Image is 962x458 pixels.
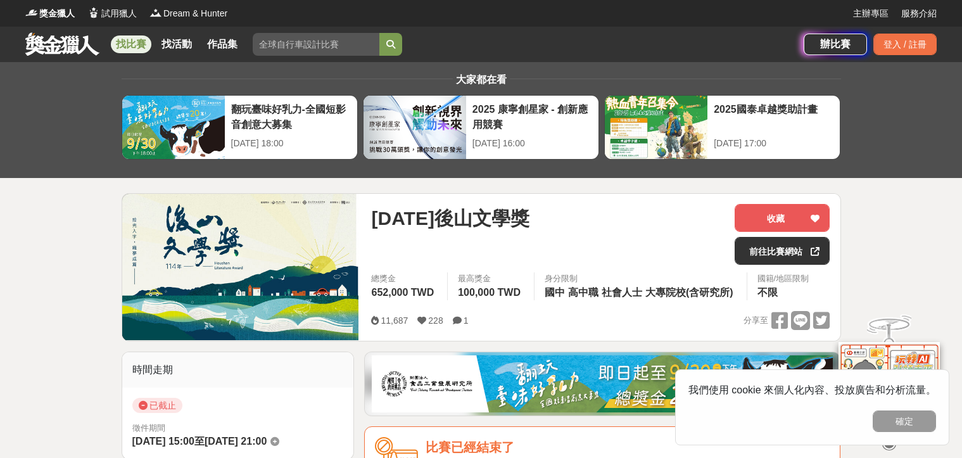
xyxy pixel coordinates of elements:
a: Logo獎金獵人 [25,7,75,20]
div: [DATE] 17:00 [714,137,833,150]
span: [DATE] 15:00 [132,436,194,447]
a: 翻玩臺味好乳力-全國短影音創意大募集[DATE] 18:00 [122,95,358,160]
span: 總獎金 [371,272,437,285]
span: 徵件期間 [132,423,165,433]
span: Dream & Hunter [163,7,227,20]
a: 前往比賽網站 [735,237,830,265]
span: 國中 [545,287,565,298]
a: 2025國泰卓越獎助計畫[DATE] 17:00 [604,95,840,160]
span: 1 [464,315,469,326]
button: 確定 [873,410,936,432]
a: 找比賽 [111,35,151,53]
a: 2025 康寧創星家 - 創新應用競賽[DATE] 16:00 [363,95,599,160]
span: 社會人士 [602,287,642,298]
a: Logo試用獵人 [87,7,137,20]
span: 大家都在看 [453,74,510,85]
div: 2025國泰卓越獎助計畫 [714,102,833,130]
span: [DATE] 21:00 [205,436,267,447]
div: 登入 / 註冊 [873,34,937,55]
img: d2146d9a-e6f6-4337-9592-8cefde37ba6b.png [839,339,940,423]
img: Logo [87,6,100,19]
span: 至 [194,436,205,447]
span: 228 [428,315,443,326]
a: 找活動 [156,35,197,53]
span: 獎金獵人 [39,7,75,20]
a: LogoDream & Hunter [149,7,227,20]
span: 最高獎金 [458,272,524,285]
img: Logo [149,6,162,19]
div: 身分限制 [545,272,737,285]
span: 100,000 TWD [458,287,521,298]
span: 試用獵人 [101,7,137,20]
a: 服務介紹 [901,7,937,20]
span: 652,000 TWD [371,287,434,298]
div: 比賽已經結束了 [426,437,830,458]
button: 收藏 [735,204,830,232]
span: 11,687 [381,315,408,326]
input: 全球自行車設計比賽 [253,33,379,56]
a: 作品集 [202,35,243,53]
img: Cover Image [122,194,359,340]
span: 我們使用 cookie 來個人化內容、投放廣告和分析流量。 [688,385,936,395]
span: [DATE]後山文學獎 [371,204,529,232]
span: 不限 [757,287,778,298]
span: 已截止 [132,398,182,413]
span: 高中職 [568,287,598,298]
div: [DATE] 18:00 [231,137,351,150]
a: 辦比賽 [804,34,867,55]
div: 國籍/地區限制 [757,272,809,285]
span: 分享至 [744,311,768,330]
a: 主辦專區 [853,7,889,20]
img: 1c81a89c-c1b3-4fd6-9c6e-7d29d79abef5.jpg [372,355,833,412]
img: Logo [25,6,38,19]
div: 時間走期 [122,352,354,388]
span: 大專院校(含研究所) [645,287,733,298]
div: [DATE] 16:00 [472,137,592,150]
div: 2025 康寧創星家 - 創新應用競賽 [472,102,592,130]
div: 翻玩臺味好乳力-全國短影音創意大募集 [231,102,351,130]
